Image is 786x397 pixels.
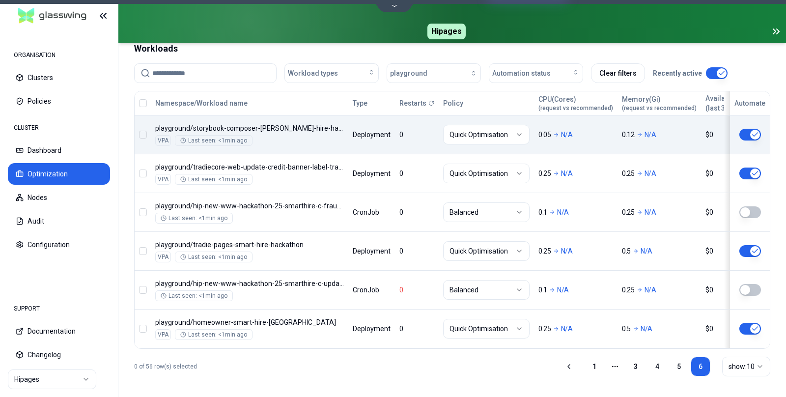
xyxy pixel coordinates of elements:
button: Clusters [8,67,110,88]
div: Memory(Gi) [622,94,697,112]
p: 0 of 56 row(s) selected [134,363,197,370]
div: CronJob [353,285,391,295]
p: 0.25 [538,324,551,334]
p: 0.5 [622,324,631,334]
p: N/A [561,324,573,334]
div: 0 [399,169,434,178]
div: ORGANISATION [8,45,110,65]
div: Last seen: <1min ago [161,292,227,300]
p: storybook-composer-smart-hire-hackathon [155,123,344,133]
p: 0.12 [622,130,635,140]
button: Available savings(last 30 days) [705,93,774,113]
p: N/A [561,130,573,140]
div: VPA [155,135,171,146]
div: Deployment [353,130,391,140]
p: 0.5 [622,246,631,256]
div: Workloads [134,42,770,56]
p: N/A [641,246,652,256]
span: Automation status [492,68,551,78]
button: playground [387,63,481,83]
button: Type [353,93,367,113]
span: Workload types [288,68,338,78]
p: 0.25 [622,207,635,217]
a: 4 [647,357,667,376]
div: CPU(Cores) [538,94,613,112]
div: $0 [705,324,782,334]
p: N/A [641,324,652,334]
button: Automation status [489,63,583,83]
p: N/A [561,169,573,178]
button: Audit [8,210,110,232]
div: Last seen: <1min ago [180,175,247,183]
nav: pagination [585,357,710,376]
p: N/A [561,246,573,256]
div: VPA [155,329,171,340]
div: CLUSTER [8,118,110,138]
div: 0 [399,130,434,140]
div: $0 [705,169,782,178]
div: $0 [705,207,782,217]
p: 0.1 [538,285,547,295]
button: CPU(Cores)(request vs recommended) [538,93,613,113]
div: Deployment [353,246,391,256]
p: 0.25 [538,246,551,256]
button: Dashboard [8,140,110,161]
p: Recently active [653,68,702,78]
div: VPA [155,174,171,185]
div: Automate [734,98,765,108]
div: 0 [399,207,434,217]
p: N/A [557,207,569,217]
p: N/A [645,130,656,140]
span: playground [390,68,427,78]
img: GlassWing [14,4,90,28]
p: tradiecore-web-update-credit-banner-label-tradiecore-web-s-c62a [155,162,344,172]
p: 0.25 [622,285,635,295]
div: Last seen: <1min ago [180,137,247,144]
div: VPA [155,252,171,262]
div: $0 [705,130,782,140]
div: 0 [399,324,434,334]
a: 6 [691,357,710,376]
div: 0 [399,285,434,295]
p: 0.05 [538,130,551,140]
span: Hipages [427,24,466,39]
div: CronJob [353,207,391,217]
div: $0 [705,285,782,295]
a: 1 [585,357,604,376]
button: Namespace/Workload name [155,93,248,113]
span: (request vs recommended) [538,104,613,112]
p: N/A [645,169,656,178]
button: Configuration [8,234,110,255]
div: Deployment [353,324,391,334]
div: $0 [705,246,782,256]
button: Policies [8,90,110,112]
button: Clear filters [591,63,645,83]
p: N/A [557,285,569,295]
div: Last seen: <1min ago [180,253,247,261]
div: SUPPORT [8,299,110,318]
button: Documentation [8,320,110,342]
p: N/A [645,285,656,295]
button: Changelog [8,344,110,366]
button: Optimization [8,163,110,185]
button: Nodes [8,187,110,208]
p: 0.25 [538,169,551,178]
p: N/A [645,207,656,217]
div: Deployment [353,169,391,178]
p: hip-new-www-hackathon-25-smarthire-c-update-bus-78c4 [155,279,344,288]
span: (request vs recommended) [622,104,697,112]
button: Workload types [284,63,379,83]
div: Last seen: <1min ago [161,214,227,222]
p: hip-new-www-hackathon-25-smarthire-c-fraud-acco-4112 [155,201,344,211]
p: 0.25 [622,169,635,178]
div: 0 [399,246,434,256]
a: 5 [669,357,689,376]
div: Policy [443,98,530,108]
p: 0.1 [538,207,547,217]
div: Last seen: <1min ago [180,331,247,339]
p: Restarts [399,98,426,108]
p: homeowner-smart-hire-hackathon [155,317,344,327]
button: Memory(Gi)(request vs recommended) [622,93,697,113]
a: 3 [626,357,646,376]
p: tradie-pages-smart-hire-hackathon [155,240,344,250]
